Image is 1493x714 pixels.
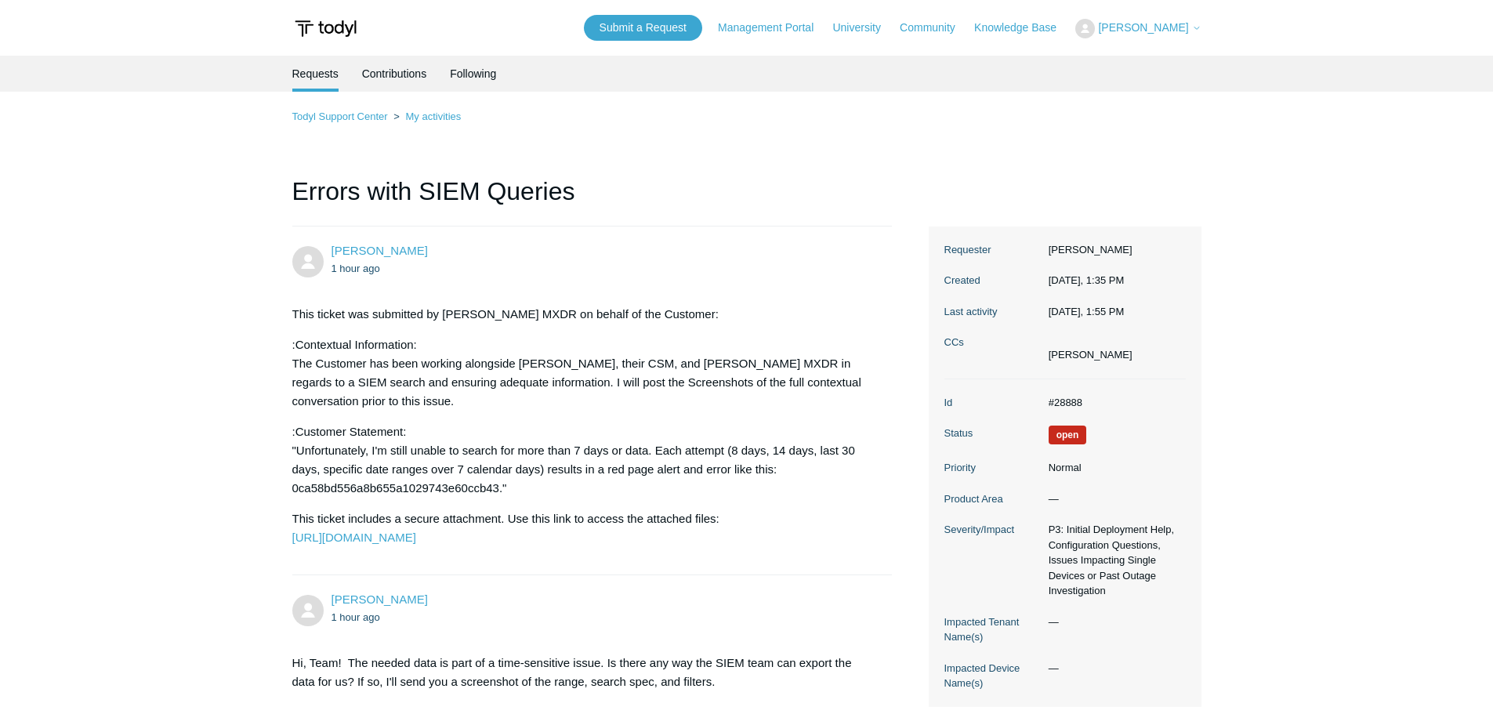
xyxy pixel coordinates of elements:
li: Todyl Support Center [292,111,391,122]
dt: Created [944,273,1041,288]
dt: Severity/Impact [944,522,1041,538]
a: [PERSON_NAME] [332,593,428,606]
dt: Requester [944,242,1041,258]
a: Contributions [362,56,427,92]
dd: Normal [1041,460,1186,476]
p: Hi, Team! The needed data is part of a time-sensitive issue. Is there any way the SIEM team can e... [292,654,877,691]
p: :Contextual Information: The Customer has been working alongside [PERSON_NAME], their CSM, and [P... [292,335,877,411]
a: [URL][DOMAIN_NAME] [292,531,416,544]
li: Jason Roth [1049,347,1132,363]
time: 10/13/2025, 13:35 [1049,274,1125,286]
a: Submit a Request [584,15,702,41]
dd: — [1041,491,1186,507]
span: [PERSON_NAME] [1098,21,1188,34]
p: This ticket was submitted by [PERSON_NAME] MXDR on behalf of the Customer: [292,305,877,324]
li: My activities [390,111,461,122]
dd: [PERSON_NAME] [1041,242,1186,258]
time: 10/13/2025, 13:55 [332,611,380,623]
dt: Last activity [944,304,1041,320]
p: This ticket includes a secure attachment. Use this link to access the attached files: [292,509,877,547]
dd: #28888 [1041,395,1186,411]
a: Following [450,56,496,92]
a: Knowledge Base [974,20,1072,36]
dt: Impacted Tenant Name(s) [944,614,1041,645]
dd: — [1041,661,1186,676]
p: :Customer Statement: "Unfortunately, I'm still unable to search for more than 7 days or data. Eac... [292,422,877,498]
a: Community [900,20,971,36]
span: We are working on a response for you [1049,426,1087,444]
dd: — [1041,614,1186,630]
a: My activities [405,111,461,122]
dt: Product Area [944,491,1041,507]
a: Todyl Support Center [292,111,388,122]
dt: Priority [944,460,1041,476]
dd: P3: Initial Deployment Help, Configuration Questions, Issues Impacting Single Devices or Past Out... [1041,522,1186,599]
dt: Id [944,395,1041,411]
time: 10/13/2025, 13:35 [332,263,380,274]
h1: Errors with SIEM Queries [292,172,893,227]
a: University [832,20,896,36]
button: [PERSON_NAME] [1075,19,1201,38]
dt: Impacted Device Name(s) [944,661,1041,691]
a: Management Portal [718,20,829,36]
span: Adam Dominguez [332,593,428,606]
img: Todyl Support Center Help Center home page [292,14,359,43]
li: Requests [292,56,339,92]
a: [PERSON_NAME] [332,244,428,257]
time: 10/13/2025, 13:55 [1049,306,1125,317]
dt: Status [944,426,1041,441]
dt: CCs [944,335,1041,350]
span: Adam Dominguez [332,244,428,257]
